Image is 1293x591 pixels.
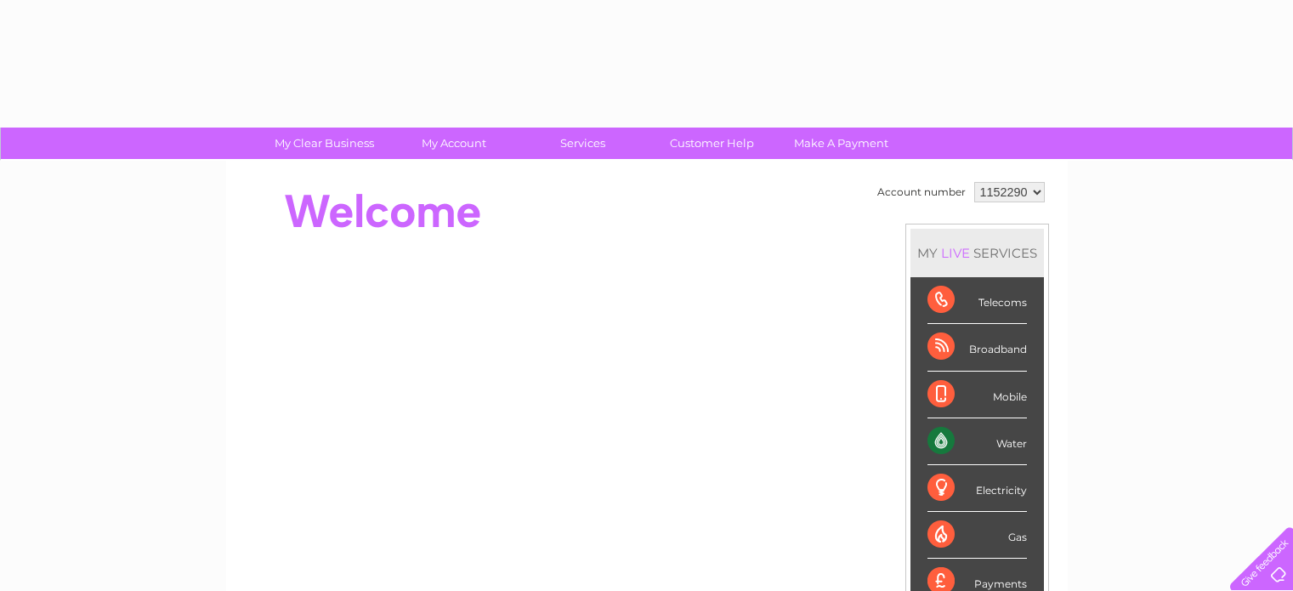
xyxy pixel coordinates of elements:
a: Make A Payment [771,128,911,159]
a: Services [513,128,653,159]
div: Electricity [927,465,1027,512]
div: Telecoms [927,277,1027,324]
div: Broadband [927,324,1027,371]
div: MY SERVICES [910,229,1044,277]
td: Account number [873,178,970,207]
div: Mobile [927,372,1027,418]
div: Water [927,418,1027,465]
a: My Clear Business [254,128,394,159]
div: Gas [927,512,1027,559]
a: Customer Help [642,128,782,159]
a: My Account [383,128,524,159]
div: LIVE [938,245,973,261]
